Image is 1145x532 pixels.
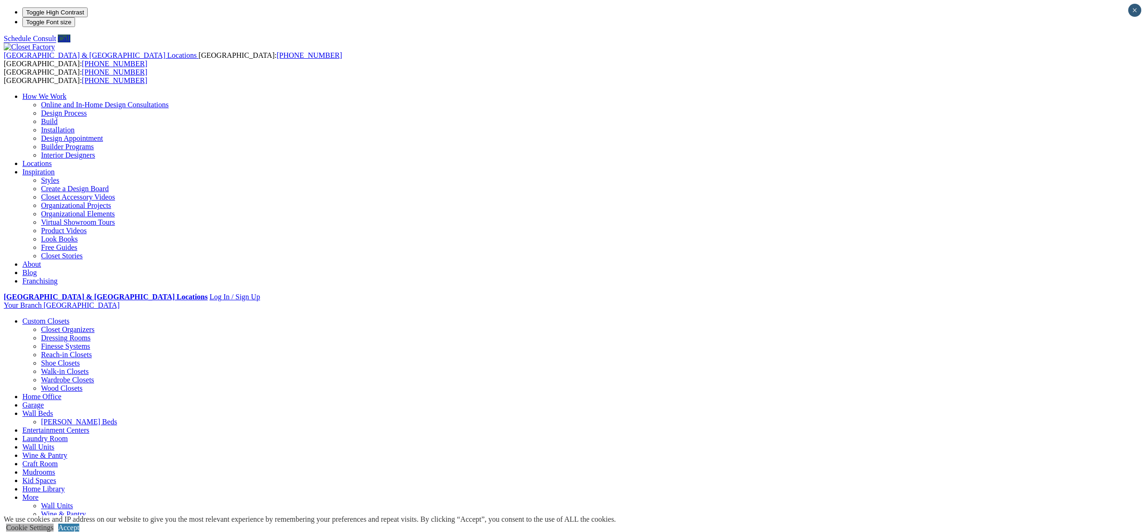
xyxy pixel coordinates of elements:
[41,351,92,359] a: Reach-in Closets
[22,451,67,459] a: Wine & Pantry
[41,210,115,218] a: Organizational Elements
[41,359,80,367] a: Shoe Closets
[22,443,54,451] a: Wall Units
[22,7,88,17] button: Toggle High Contrast
[41,235,78,243] a: Look Books
[41,384,83,392] a: Wood Closets
[4,35,56,42] a: Schedule Consult
[22,168,55,176] a: Inspiration
[26,19,71,26] span: Toggle Font size
[4,301,41,309] span: Your Branch
[276,51,342,59] a: [PHONE_NUMBER]
[41,243,77,251] a: Free Guides
[22,260,41,268] a: About
[41,109,87,117] a: Design Process
[22,393,62,401] a: Home Office
[58,35,70,42] a: Call
[41,185,109,193] a: Create a Design Board
[41,252,83,260] a: Closet Stories
[4,301,120,309] a: Your Branch [GEOGRAPHIC_DATA]
[41,510,86,518] a: Wine & Pantry
[22,477,56,484] a: Kid Spaces
[41,418,117,426] a: [PERSON_NAME] Beds
[4,515,616,524] div: We use cookies and IP address on our website to give you the most relevant experience by remember...
[41,101,169,109] a: Online and In-Home Design Consultations
[41,227,87,235] a: Product Videos
[41,502,73,510] a: Wall Units
[41,334,90,342] a: Dressing Rooms
[22,460,58,468] a: Craft Room
[22,269,37,276] a: Blog
[22,435,68,442] a: Laundry Room
[41,367,89,375] a: Walk-in Closets
[1128,4,1141,17] button: Close
[4,51,199,59] a: [GEOGRAPHIC_DATA] & [GEOGRAPHIC_DATA] Locations
[22,485,65,493] a: Home Library
[41,151,95,159] a: Interior Designers
[4,43,55,51] img: Closet Factory
[41,117,58,125] a: Build
[4,293,207,301] a: [GEOGRAPHIC_DATA] & [GEOGRAPHIC_DATA] Locations
[82,60,147,68] a: [PHONE_NUMBER]
[209,293,260,301] a: Log In / Sign Up
[58,524,79,532] a: Accept
[22,17,75,27] button: Toggle Font size
[22,277,58,285] a: Franchising
[41,325,95,333] a: Closet Organizers
[22,493,39,501] a: More menu text will display only on big screen
[41,218,115,226] a: Virtual Showroom Tours
[4,51,197,59] span: [GEOGRAPHIC_DATA] & [GEOGRAPHIC_DATA] Locations
[4,68,147,84] span: [GEOGRAPHIC_DATA]: [GEOGRAPHIC_DATA]:
[41,126,75,134] a: Installation
[41,176,59,184] a: Styles
[26,9,84,16] span: Toggle High Contrast
[43,301,119,309] span: [GEOGRAPHIC_DATA]
[41,193,115,201] a: Closet Accessory Videos
[22,92,67,100] a: How We Work
[41,134,103,142] a: Design Appointment
[22,426,90,434] a: Entertainment Centers
[22,159,52,167] a: Locations
[22,409,53,417] a: Wall Beds
[41,376,94,384] a: Wardrobe Closets
[4,51,342,68] span: [GEOGRAPHIC_DATA]: [GEOGRAPHIC_DATA]:
[6,524,54,532] a: Cookie Settings
[22,401,44,409] a: Garage
[41,143,94,151] a: Builder Programs
[22,468,55,476] a: Mudrooms
[22,317,69,325] a: Custom Closets
[82,68,147,76] a: [PHONE_NUMBER]
[41,342,90,350] a: Finesse Systems
[41,201,111,209] a: Organizational Projects
[82,76,147,84] a: [PHONE_NUMBER]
